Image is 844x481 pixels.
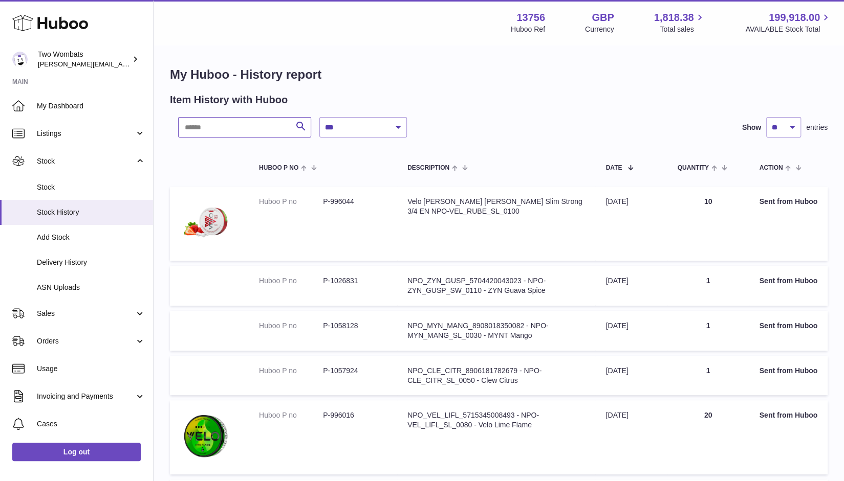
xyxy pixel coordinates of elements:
[742,123,761,132] label: Show
[595,400,667,474] td: [DATE]
[759,322,817,330] strong: Sent from Huboo
[37,129,135,139] span: Listings
[259,165,298,171] span: Huboo P no
[667,266,749,306] td: 1
[37,156,135,166] span: Stock
[397,311,595,351] td: NPO_MYN_MANG_8908018350082 - NPO-MYN_MANG_SL_0030 - MYNT Mango
[595,356,667,396] td: [DATE]
[585,25,614,34] div: Currency
[323,276,387,286] dd: P-1026831
[37,258,145,267] span: Delivery History
[745,11,832,34] a: 199,918.00 AVAILABLE Stock Total
[397,356,595,396] td: NPO_CLE_CITR_8906181782679 - NPO-CLE_CITR_SL_0050 - Clew Citrus
[605,165,622,171] span: Date
[667,187,749,261] td: 10
[595,311,667,351] td: [DATE]
[259,410,323,420] dt: Huboo P no
[170,66,828,83] h1: My Huboo - History report
[667,311,749,351] td: 1
[806,123,828,132] span: entries
[759,165,783,171] span: Action
[759,197,817,205] strong: Sent from Huboo
[759,411,817,419] strong: Sent from Huboo
[677,165,708,171] span: Quantity
[397,187,595,261] td: Velo [PERSON_NAME] [PERSON_NAME] Slim Strong 3/4 EN NPO-VEL_RUBE_SL_0100
[592,11,614,25] strong: GBP
[759,277,817,285] strong: Sent from Huboo
[595,187,667,261] td: [DATE]
[12,52,28,67] img: adam.randall@twowombats.com
[323,410,387,420] dd: P-996016
[259,321,323,331] dt: Huboo P no
[759,367,817,375] strong: Sent from Huboo
[407,165,449,171] span: Description
[397,266,595,306] td: NPO_ZYN_GUSP_5704420043023 - NPO-ZYN_GUSP_SW_0110 - ZYN Guava Spice
[397,400,595,474] td: NPO_VEL_LIFL_5715345008493 - NPO-VEL_LIFL_SL_0080 - Velo Lime Flame
[38,50,130,69] div: Two Wombats
[667,356,749,396] td: 1
[38,60,260,68] span: [PERSON_NAME][EMAIL_ADDRESS][PERSON_NAME][DOMAIN_NAME]
[323,197,387,207] dd: P-996044
[37,283,145,292] span: ASN Uploads
[170,93,288,107] h2: Item History with Huboo
[323,366,387,376] dd: P-1057924
[12,443,141,461] a: Log out
[180,410,231,462] img: Velo_Heating_Lime_Flame_Slim_3_6_Nicotine_Pouches-5715345008493.webp
[259,197,323,207] dt: Huboo P no
[37,182,145,192] span: Stock
[516,11,545,25] strong: 13756
[259,276,323,286] dt: Huboo P no
[37,392,135,401] span: Invoicing and Payments
[654,11,706,34] a: 1,818.38 Total sales
[37,309,135,318] span: Sales
[37,233,145,242] span: Add Stock
[769,11,820,25] span: 199,918.00
[37,419,145,429] span: Cases
[654,11,694,25] span: 1,818.38
[37,101,145,111] span: My Dashboard
[259,366,323,376] dt: Huboo P no
[323,321,387,331] dd: P-1058128
[667,400,749,474] td: 20
[660,25,705,34] span: Total sales
[37,208,145,217] span: Stock History
[595,266,667,306] td: [DATE]
[37,364,145,374] span: Usage
[180,197,231,248] img: Velo_Ruby_Berry_Slim_Strong_3_4_Nicotine_Pouches-5000393041951.webp
[511,25,545,34] div: Huboo Ref
[745,25,832,34] span: AVAILABLE Stock Total
[37,336,135,346] span: Orders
